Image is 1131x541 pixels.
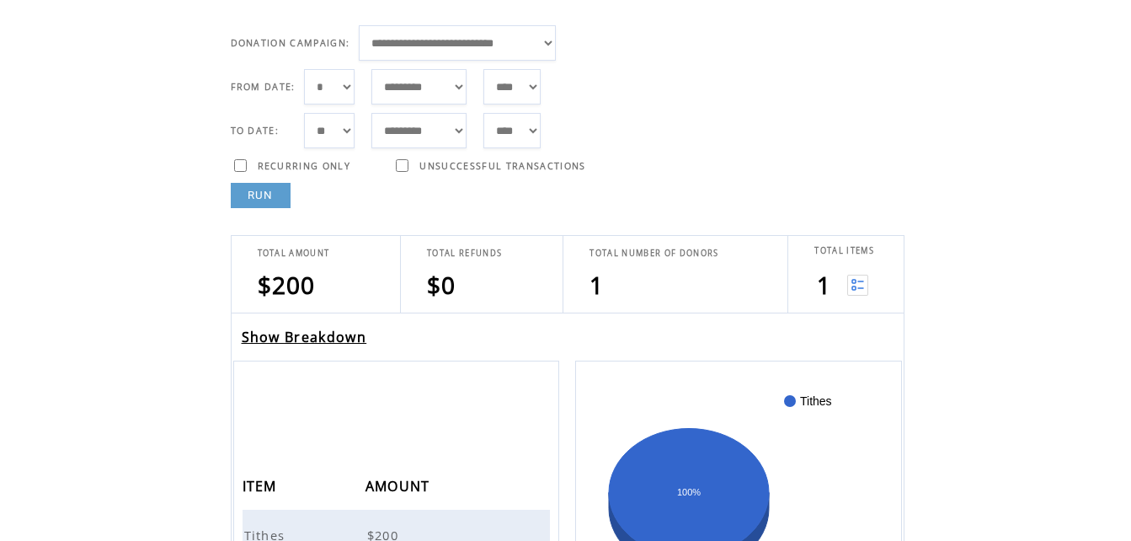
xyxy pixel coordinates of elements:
[243,480,281,490] a: ITEM
[231,183,291,208] a: RUN
[258,269,316,301] span: $200
[365,480,435,490] a: AMOUNT
[243,473,281,504] span: ITEM
[814,245,874,256] span: TOTAL ITEMS
[590,269,604,301] span: 1
[231,125,280,137] span: TO DATE:
[677,487,701,497] text: 100%
[365,473,435,504] span: AMOUNT
[242,328,367,346] a: Show Breakdown
[231,81,296,93] span: FROM DATE:
[427,248,502,259] span: TOTAL REFUNDS
[231,37,350,49] span: DONATION CAMPAIGN:
[847,275,868,296] img: View list
[258,160,351,172] span: RECURRING ONLY
[590,248,718,259] span: TOTAL NUMBER OF DONORS
[419,160,585,172] span: UNSUCCESSFUL TRANSACTIONS
[427,269,456,301] span: $0
[817,269,831,301] span: 1
[800,394,832,408] text: Tithes
[244,526,290,541] a: Tithes
[258,248,330,259] span: TOTAL AMOUNT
